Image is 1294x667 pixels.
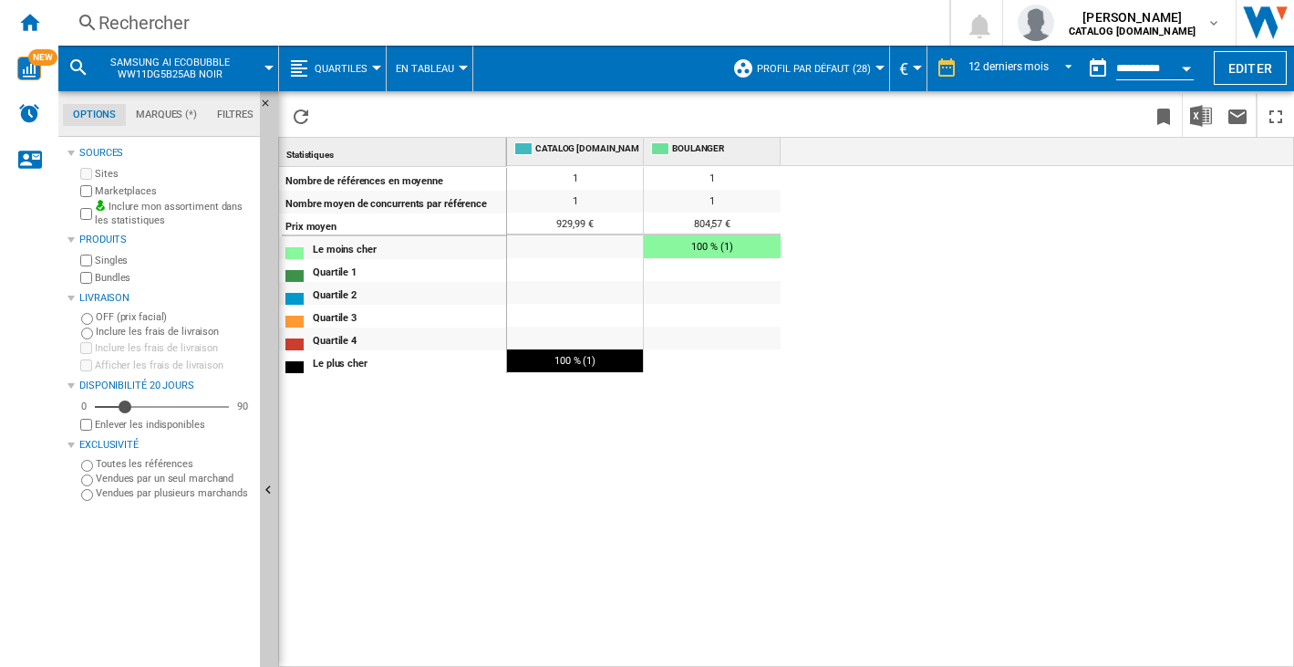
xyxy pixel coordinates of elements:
div: CATALOG [DOMAIN_NAME] [511,138,643,161]
img: alerts-logo.svg [18,102,40,124]
div: SAMSUNG AI ECOBUBBLE WW11DG5B25AB NOIR [67,46,269,91]
span: [PERSON_NAME] [1069,8,1196,26]
input: Singles [80,255,92,266]
input: OFF (prix facial) [81,313,93,325]
div: Profil par défaut (28) [732,46,880,91]
md-tab-item: Marques (*) [126,104,207,126]
div: 0 [77,400,91,413]
label: Marketplaces [95,184,253,198]
md-tab-item: Options [63,104,126,126]
span: Statistiques [286,150,334,160]
div: Rechercher [98,10,902,36]
input: Bundles [80,272,92,284]
button: Masquer [260,91,282,124]
button: Quartiles [315,46,377,91]
label: Inclure les frais de livraison [95,341,253,355]
label: Bundles [95,271,253,285]
button: Créer un favoris [1145,94,1182,137]
button: Plein écran [1258,94,1294,137]
div: Prix moyen [285,215,505,233]
span: 804,57 € [694,218,730,230]
span: 1 [573,172,578,184]
img: excel-24x24.png [1190,105,1212,127]
button: Recharger [283,94,319,137]
button: md-calendar [1080,50,1116,87]
span: 1 [573,195,578,207]
div: Le moins cher [313,238,505,257]
div: Nombre moyen de concurrents par référence [285,193,505,212]
span: NEW [28,49,57,66]
div: Sources [79,146,253,161]
div: Disponibilité 20 Jours [79,379,253,393]
input: Vendues par un seul marchand [81,474,93,486]
md-slider: Disponibilité [95,398,229,416]
span: 100 % (1) [691,241,732,253]
label: Vendues par un seul marchand [96,472,253,485]
button: Editer [1214,51,1287,85]
label: Inclure mon assortiment dans les statistiques [95,200,253,228]
div: Quartile 2 [313,284,505,303]
span: Quartiles [315,63,367,75]
input: Vendues par plusieurs marchands [81,489,93,501]
b: CATALOG [DOMAIN_NAME] [1069,26,1196,37]
input: Toutes les références [81,460,93,472]
input: Sites [80,168,92,180]
label: Toutes les références [96,457,253,471]
md-select: REPORTS.WIZARD.STEPS.REPORT.STEPS.REPORT_OPTIONS.PERIOD: 12 derniers mois [967,54,1080,84]
div: Exclusivité [79,438,253,453]
label: Enlever les indisponibles [95,418,253,432]
div: BOULANGER [647,138,781,161]
span: En Tableau [396,63,454,75]
input: Inclure mon assortiment dans les statistiques [80,203,92,225]
div: 90 [233,400,253,413]
input: Afficher les frais de livraison [80,419,92,431]
div: Produits [79,233,253,247]
img: wise-card.svg [17,57,41,80]
span: 929,99 € [556,218,593,230]
input: Afficher les frais de livraison [80,360,92,371]
button: Envoyer ce rapport par email [1219,94,1256,137]
span: € [899,59,908,78]
div: Livraison [79,291,253,306]
div: 12 derniers mois [968,60,1049,73]
span: SAMSUNG AI ECOBUBBLE WW11DG5B25AB NOIR [97,57,243,80]
div: Quartile 1 [313,261,505,280]
img: profile.jpg [1018,5,1054,41]
img: mysite-bg-18x18.png [95,200,106,211]
md-tab-item: Filtres [207,104,264,126]
input: Marketplaces [80,185,92,197]
label: Singles [95,254,253,267]
label: Vendues par plusieurs marchands [96,486,253,500]
input: Inclure les frais de livraison [80,342,92,354]
span: Profil par défaut (28) [757,63,871,75]
label: OFF (prix facial) [96,310,253,324]
div: Quartile 3 [313,307,505,326]
button: En Tableau [396,46,463,91]
label: Sites [95,167,253,181]
div: Sort None [283,138,506,166]
button: Profil par défaut (28) [757,46,880,91]
button: € [899,46,917,91]
label: Inclure les frais de livraison [96,325,253,339]
button: Open calendar [1170,49,1203,82]
div: Le plus cher [313,352,505,371]
div: Quartiles [288,46,377,91]
button: Télécharger au format Excel [1183,94,1219,137]
span: 100 % (1) [554,355,595,367]
div: Statistiques Sort None [283,138,506,166]
span: 1 [709,195,715,207]
div: Nombre de références en moyenne [285,170,505,189]
button: SAMSUNG AI ECOBUBBLE WW11DG5B25AB NOIR [97,46,262,91]
span: 1 [709,172,715,184]
span: BOULANGER [672,142,777,155]
input: Inclure les frais de livraison [81,328,93,339]
md-menu: Currency [890,46,927,91]
span: CATALOG [DOMAIN_NAME] [535,142,639,155]
div: Quartile 4 [313,329,505,349]
label: Afficher les frais de livraison [95,359,253,372]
